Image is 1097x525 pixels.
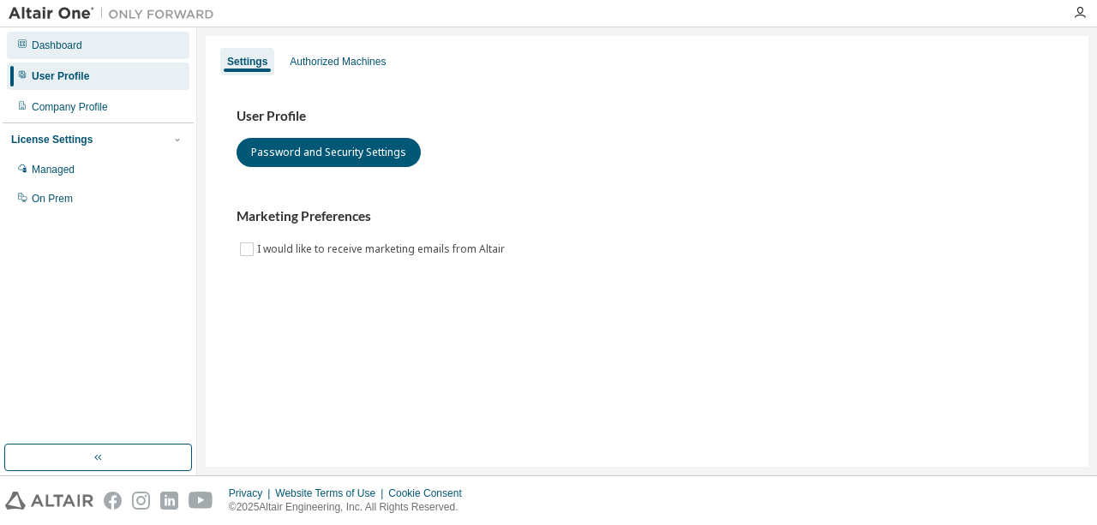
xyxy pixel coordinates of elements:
h3: Marketing Preferences [237,208,1058,225]
img: instagram.svg [132,492,150,510]
div: Managed [32,163,75,176]
div: License Settings [11,133,93,146]
img: linkedin.svg [160,492,178,510]
p: © 2025 Altair Engineering, Inc. All Rights Reserved. [229,500,472,515]
img: altair_logo.svg [5,492,93,510]
h3: User Profile [237,108,1058,125]
div: User Profile [32,69,89,83]
div: Cookie Consent [388,486,471,500]
label: I would like to receive marketing emails from Altair [257,239,508,260]
img: Altair One [9,5,223,22]
div: Settings [227,55,267,69]
div: Company Profile [32,100,108,114]
img: facebook.svg [104,492,122,510]
button: Password and Security Settings [237,138,421,167]
div: Dashboard [32,39,82,52]
div: Privacy [229,486,275,500]
img: youtube.svg [189,492,213,510]
div: On Prem [32,192,73,206]
div: Website Terms of Use [275,486,388,500]
div: Authorized Machines [290,55,386,69]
